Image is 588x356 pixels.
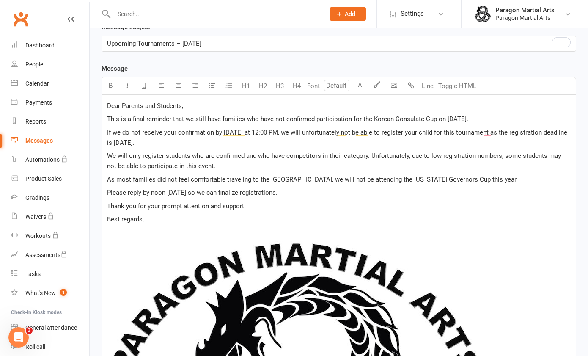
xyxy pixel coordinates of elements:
button: H3 [271,77,288,94]
button: Toggle HTML [436,77,478,94]
div: Reports [25,118,46,125]
a: Product Sales [11,169,89,188]
a: Waivers [11,207,89,226]
img: thumb_image1511995586.png [474,6,491,22]
a: Clubworx [10,8,31,30]
button: H1 [237,77,254,94]
span: We will only register students who are confirmed and who have competitors in their category. Unfo... [107,152,563,170]
span: 3 [26,327,33,334]
span: Dear Parents and Students, [107,102,183,110]
div: Product Sales [25,175,62,182]
button: U [136,77,153,94]
div: Paragon Martial Arts [495,14,555,22]
span: If we do not receive your confirmation by [DATE] at 12:00 PM, we will unfortunately not be able t... [107,129,569,146]
div: Assessments [25,251,67,258]
div: Automations [25,156,60,163]
div: People [25,61,43,68]
div: Payments [25,99,52,106]
span: Upcoming Tournaments – [DATE] [107,40,201,47]
a: Workouts [11,226,89,246]
div: Messages [25,137,53,144]
span: Best regards, [107,215,144,223]
span: U [142,82,146,90]
iframe: Intercom live chat [8,327,29,348]
a: What's New1 [11,284,89,303]
div: Workouts [25,232,51,239]
button: H2 [254,77,271,94]
div: To enrich screen reader interactions, please activate Accessibility in Grammarly extension settings [102,36,576,51]
a: Tasks [11,265,89,284]
span: This is a final reminder that we still have families who have not confirmed participation for the... [107,115,468,123]
span: Thank you for your prompt attention and support. [107,202,246,210]
div: Roll call [25,343,45,350]
input: Search... [111,8,319,20]
a: Messages [11,131,89,150]
div: General attendance [25,324,77,331]
div: Calendar [25,80,49,87]
a: Payments [11,93,89,112]
a: Assessments [11,246,89,265]
div: What's New [25,290,56,296]
button: Add [330,7,366,21]
button: Font [305,77,322,94]
span: Add [345,11,355,17]
div: Paragon Martial Arts [495,6,555,14]
div: Tasks [25,270,41,277]
a: Calendar [11,74,89,93]
div: Waivers [25,213,46,220]
a: Reports [11,112,89,131]
button: Line [419,77,436,94]
label: Message [102,63,128,74]
button: H4 [288,77,305,94]
a: Gradings [11,188,89,207]
span: As most families did not feel comfortable traveling to the [GEOGRAPHIC_DATA], we will not be atte... [107,176,518,183]
a: Dashboard [11,36,89,55]
div: Dashboard [25,42,55,49]
input: Default [324,80,349,91]
a: Automations [11,150,89,169]
span: 1 [60,289,67,296]
a: People [11,55,89,74]
a: General attendance kiosk mode [11,318,89,337]
span: Please reply by noon [DATE] so we can finalize registrations. [107,189,278,196]
div: Gradings [25,194,49,201]
button: A [352,77,368,94]
span: Settings [401,4,424,23]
